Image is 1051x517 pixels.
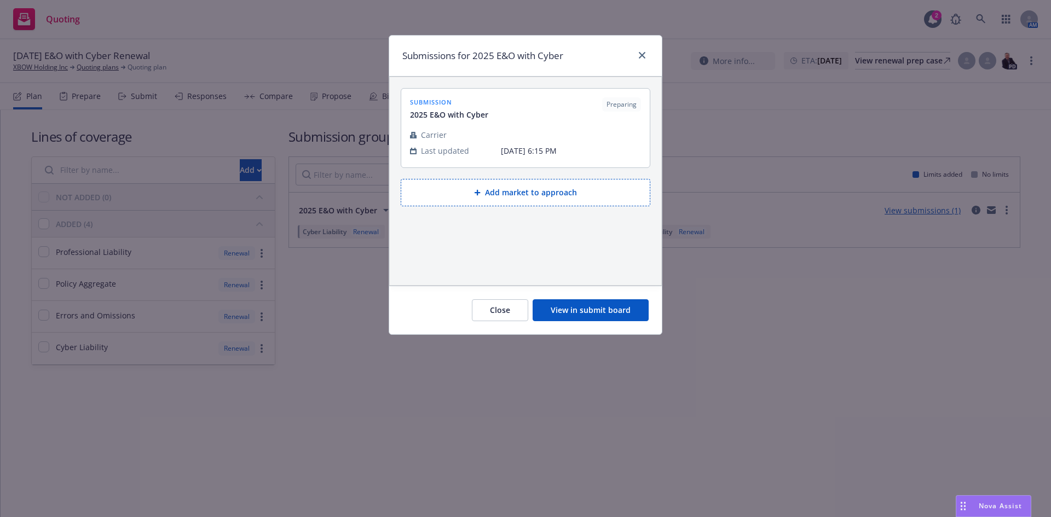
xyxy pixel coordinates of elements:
span: Carrier [421,129,447,141]
button: Close [472,299,528,321]
a: close [636,49,649,62]
span: 2025 E&O with Cyber [410,109,488,120]
button: Nova Assist [956,495,1031,517]
div: Drag to move [956,496,970,516]
button: Add market to approach [401,179,650,206]
button: View in submit board [533,299,649,321]
span: Preparing [607,100,637,109]
span: Last updated [421,145,469,156]
span: [DATE] 6:15 PM [501,145,641,156]
span: Nova Assist [979,501,1022,510]
h1: Submissions for 2025 E&O with Cyber [402,49,563,63]
span: submission [410,97,488,107]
